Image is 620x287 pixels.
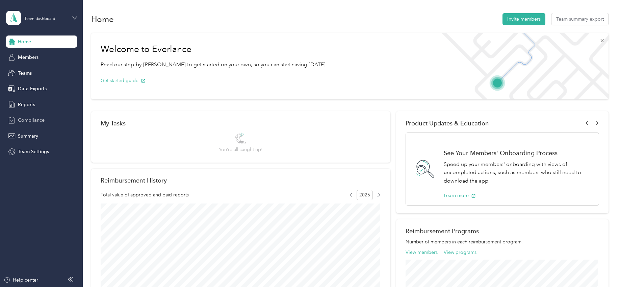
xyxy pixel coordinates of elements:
[101,191,189,198] span: Total value of approved and paid reports
[18,38,31,45] span: Home
[444,192,476,199] button: Learn more
[18,117,45,124] span: Compliance
[502,13,545,25] button: Invite members
[444,249,476,256] button: View programs
[444,160,591,185] p: Speed up your members' onboarding with views of uncompleted actions, such as members who still ne...
[101,61,327,69] p: Read our step-by-[PERSON_NAME] to get started on your own, so you can start saving [DATE].
[406,238,599,245] p: Number of members in each reimbursement program.
[24,17,55,21] div: Team dashboard
[18,101,35,108] span: Reports
[435,33,608,99] img: Welcome to everlance
[406,120,489,127] span: Product Updates & Education
[18,133,38,140] span: Summary
[18,85,47,92] span: Data Exports
[582,249,620,287] iframe: Everlance-gr Chat Button Frame
[4,277,38,284] button: Help center
[101,77,146,84] button: Get started guide
[18,148,49,155] span: Team Settings
[91,16,114,23] h1: Home
[18,70,32,77] span: Teams
[357,190,373,200] span: 2025
[101,44,327,55] h1: Welcome to Everlance
[219,146,262,153] span: You’re all caught up!
[406,249,438,256] button: View members
[101,177,167,184] h2: Reimbursement History
[444,149,591,157] h1: See Your Members' Onboarding Process
[406,228,599,235] h2: Reimbursement Programs
[101,120,381,127] div: My Tasks
[551,13,609,25] button: Team summary export
[18,54,38,61] span: Members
